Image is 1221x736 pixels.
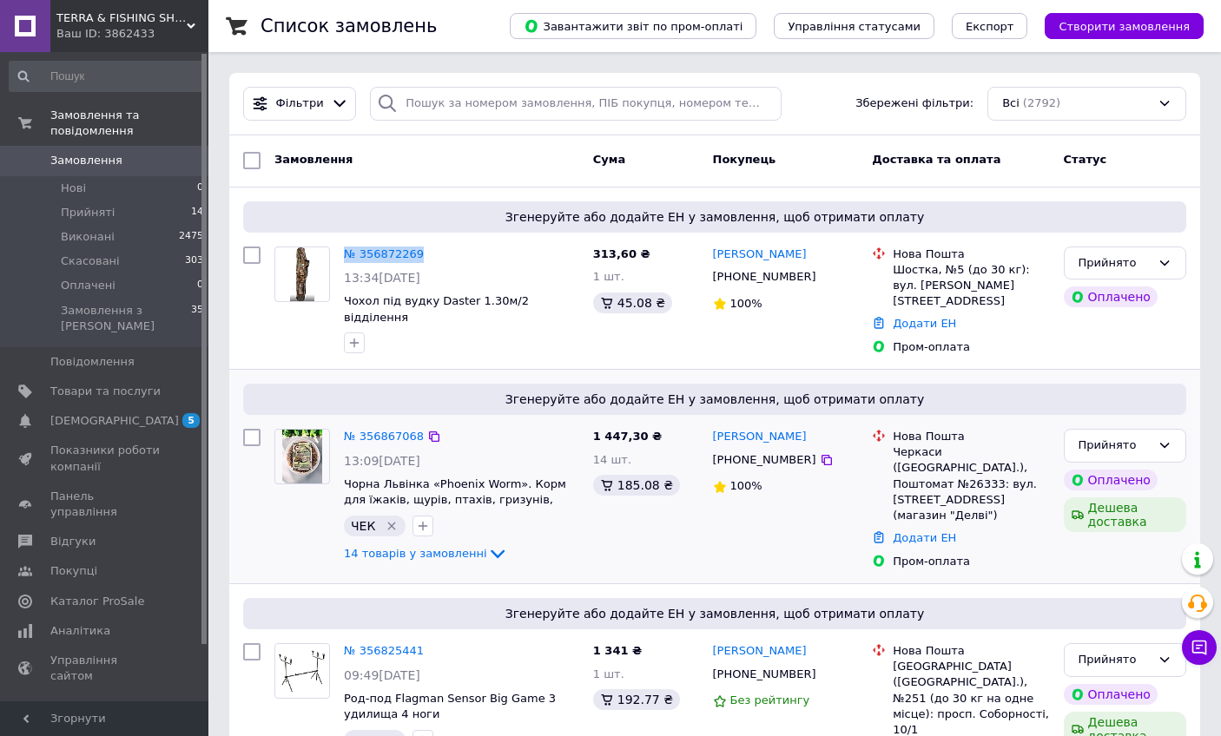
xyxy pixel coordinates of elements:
[50,534,96,549] span: Відгуки
[250,605,1179,622] span: Згенеруйте або додайте ЕН у замовлення, щоб отримати оплату
[50,384,161,399] span: Товари та послуги
[250,208,1179,226] span: Згенеруйте або додайте ЕН у замовлення, щоб отримати оплату
[1059,20,1190,33] span: Створити замовлення
[274,429,330,484] a: Фото товару
[344,547,508,560] a: 14 товарів у замовленні
[370,87,782,121] input: Пошук за номером замовлення, ПІБ покупця, номером телефону, Email, номером накладної
[893,643,1049,659] div: Нова Пошта
[1045,13,1204,39] button: Створити замовлення
[50,354,135,370] span: Повідомлення
[182,413,200,428] span: 5
[713,429,807,445] a: [PERSON_NAME]
[1079,254,1151,273] div: Прийнято
[344,430,424,443] a: № 356867068
[593,270,624,283] span: 1 шт.
[524,18,742,34] span: Завантажити звіт по пром-оплаті
[730,693,810,706] span: Без рейтингу
[893,246,1049,262] div: Нова Пошта
[593,644,642,657] span: 1 341 ₴
[274,643,330,699] a: Фото товару
[1182,630,1217,665] button: Чат з покупцем
[56,26,208,42] div: Ваш ID: 3862433
[593,430,662,443] span: 1 447,30 ₴
[344,247,424,260] a: № 356872269
[185,253,203,269] span: 303
[730,297,762,310] span: 100%
[50,698,161,729] span: Гаманець компанії
[274,153,353,166] span: Замовлення
[344,271,420,285] span: 13:34[DATE]
[344,668,420,682] span: 09:49[DATE]
[50,594,144,609] span: Каталог ProSale
[351,519,375,533] span: ЧЕК
[855,95,973,112] span: Збережені фільтри:
[788,20,921,33] span: Управління статусами
[713,153,776,166] span: Покупець
[1064,153,1107,166] span: Статус
[61,253,120,269] span: Скасовані
[1064,497,1186,532] div: Дешева доставка
[191,205,203,220] span: 14
[290,247,314,301] img: Фото товару
[250,391,1179,408] span: Згенеруйте або додайте ЕН у замовлення, щоб отримати оплату
[275,648,329,693] img: Фото товару
[893,531,956,544] a: Додати ЕН
[593,475,680,496] div: 185.08 ₴
[713,667,816,680] span: [PHONE_NUMBER]
[1064,286,1158,307] div: Оплачено
[56,10,187,26] span: TERRA & FISHING SHOP
[510,13,756,39] button: Завантажити звіт по пром-оплаті
[1079,651,1151,669] div: Прийнято
[593,667,624,680] span: 1 шт.
[50,653,161,684] span: Управління сайтом
[593,247,650,260] span: 313,60 ₴
[9,61,205,92] input: Пошук
[61,229,115,245] span: Виконані
[344,454,420,468] span: 13:09[DATE]
[50,413,179,429] span: [DEMOGRAPHIC_DATA]
[197,278,203,293] span: 0
[61,205,115,220] span: Прийняті
[893,339,1049,355] div: Пром-оплата
[593,453,631,466] span: 14 шт.
[593,153,625,166] span: Cума
[261,16,437,36] h1: Список замовлень
[50,108,208,139] span: Замовлення та повідомлення
[50,563,97,579] span: Покупці
[1027,19,1204,32] a: Створити замовлення
[893,262,1049,310] div: Шостка, №5 (до 30 кг): вул. [PERSON_NAME][STREET_ADDRESS]
[713,643,807,660] a: [PERSON_NAME]
[893,429,1049,444] div: Нова Пошта
[1023,96,1060,109] span: (2792)
[191,303,203,334] span: 35
[713,270,816,283] span: [PHONE_NUMBER]
[593,689,680,710] div: 192.77 ₴
[1079,437,1151,455] div: Прийнято
[730,479,762,492] span: 100%
[774,13,934,39] button: Управління статусами
[61,181,86,196] span: Нові
[872,153,1000,166] span: Доставка та оплата
[61,278,115,293] span: Оплачені
[50,623,110,639] span: Аналітика
[61,303,191,334] span: Замовлення з [PERSON_NAME]
[893,444,1049,523] div: Черкаси ([GEOGRAPHIC_DATA].), Поштомат №26333: вул. [STREET_ADDRESS] (магазин "Делві")
[50,443,161,474] span: Показники роботи компанії
[179,229,203,245] span: 2475
[713,246,807,263] a: [PERSON_NAME]
[952,13,1028,39] button: Експорт
[344,644,424,657] a: № 356825441
[344,692,556,721] a: Род-под Flagman Sensor Big Game 3 удилища 4 ноги
[1002,95,1020,112] span: Всі
[50,489,161,520] span: Панель управління
[893,554,1049,569] div: Пром-оплата
[344,294,529,324] span: Чохол під вудку Daster 1.30м/2 відділення
[1064,470,1158,490] div: Оплачено
[966,20,1014,33] span: Експорт
[276,95,324,112] span: Фільтри
[282,430,323,483] img: Фото товару
[197,181,203,196] span: 0
[344,477,566,522] a: Чорна Львінка «Phoenix Worm». Корм для їжаків, щурів, птахів, гризунів, рептилій -100г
